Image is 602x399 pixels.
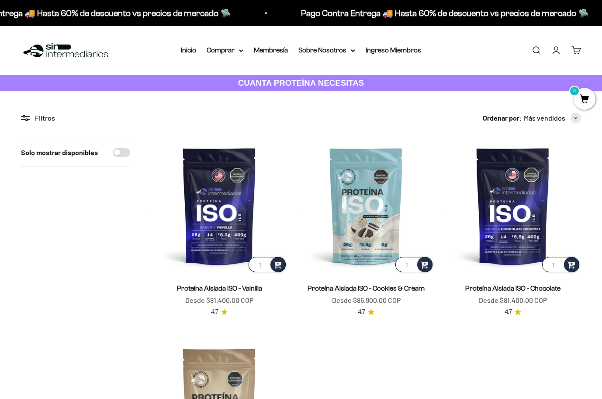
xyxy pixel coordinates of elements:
[207,45,243,56] summary: Comprar
[569,86,580,96] mark: 0
[285,6,573,20] p: Pago Contra Entrega 🚚 Hasta 60% de descuento vs precios de mercado 🛸
[366,46,421,54] a: Ingreso Miembros
[358,307,365,317] span: 4.7
[298,45,355,56] summary: Sobre Nosotros
[21,112,130,124] div: Filtros
[211,307,218,317] span: 4.7
[524,112,581,124] button: Más vendidos
[177,285,262,292] a: Proteína Aislada ISO - Vainilla
[358,307,374,317] a: 4.74.7 de 5.0 estrellas
[254,46,288,54] a: Membresía
[238,78,364,87] strong: CUANTA PROTEÍNA NECESITAS
[181,46,196,54] a: Inicio
[21,147,98,158] label: Solo mostrar disponibles
[185,295,253,306] sale-price: Desde $81.400,00 COP
[211,307,228,317] a: 4.74.7 de 5.0 estrellas
[332,295,401,306] sale-price: Desde $86.900,00 COP
[465,285,560,292] a: Proteína Aislada ISO - Chocolate
[483,112,522,124] span: Ordenar por:
[574,95,595,104] a: 0
[505,307,521,317] a: 4.74.7 de 5.0 estrellas
[308,285,425,292] a: Proteína Aislada ISO - Cookies & Cream
[479,295,547,306] sale-price: Desde $81.400,00 COP
[524,112,565,124] span: Más vendidos
[505,307,512,317] span: 4.7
